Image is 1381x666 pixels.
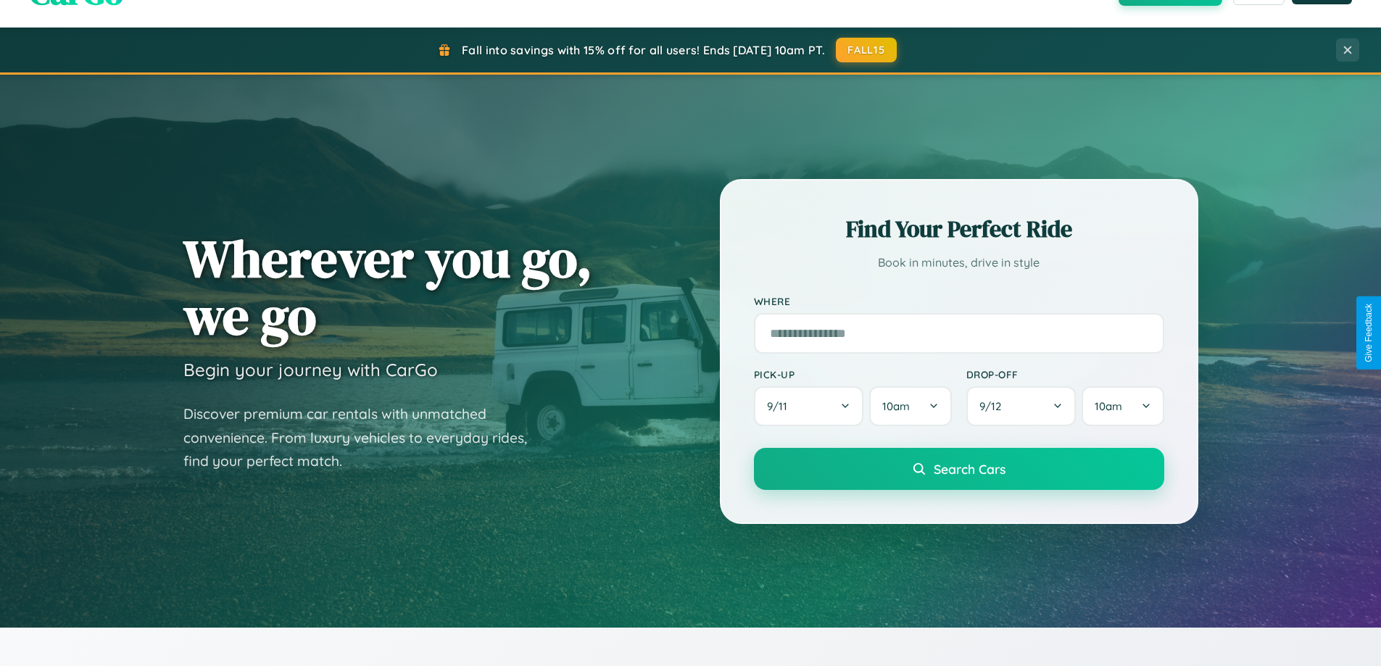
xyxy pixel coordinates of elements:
h1: Wherever you go, we go [183,230,592,344]
button: FALL15 [836,38,897,62]
h2: Find Your Perfect Ride [754,213,1164,245]
p: Book in minutes, drive in style [754,252,1164,273]
label: Pick-up [754,368,952,380]
button: Search Cars [754,448,1164,490]
label: Where [754,295,1164,307]
button: 10am [869,386,951,426]
button: 9/12 [966,386,1077,426]
label: Drop-off [966,368,1164,380]
p: Discover premium car rentals with unmatched convenience. From luxury vehicles to everyday rides, ... [183,402,546,473]
span: Fall into savings with 15% off for all users! Ends [DATE] 10am PT. [462,43,825,57]
span: Search Cars [934,461,1005,477]
button: 9/11 [754,386,864,426]
h3: Begin your journey with CarGo [183,359,438,380]
span: 10am [1095,399,1122,413]
span: 9 / 12 [979,399,1008,413]
span: 10am [882,399,910,413]
button: 10am [1082,386,1164,426]
div: Give Feedback [1364,304,1374,362]
span: 9 / 11 [767,399,795,413]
